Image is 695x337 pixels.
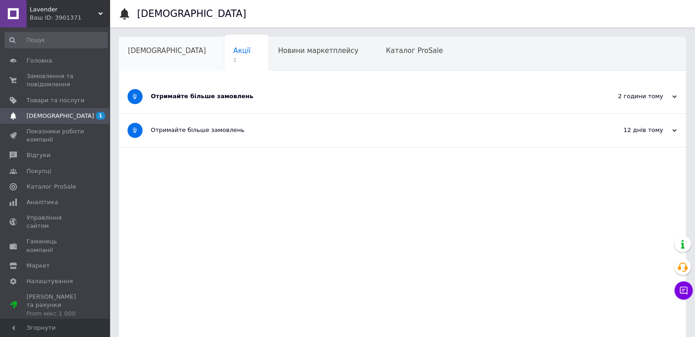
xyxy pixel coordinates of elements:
[30,5,98,14] span: Lavender
[278,47,358,55] span: Новини маркетплейсу
[27,198,58,206] span: Аналітика
[27,237,85,254] span: Гаманець компанії
[27,262,50,270] span: Маркет
[27,293,85,318] span: [PERSON_NAME] та рахунки
[96,112,105,120] span: 1
[386,47,443,55] span: Каталог ProSale
[5,32,108,48] input: Пошук
[27,214,85,230] span: Управління сайтом
[233,57,251,63] span: 1
[585,126,677,134] div: 12 днів тому
[27,151,50,159] span: Відгуки
[27,112,94,120] span: [DEMOGRAPHIC_DATA]
[27,72,85,89] span: Замовлення та повідомлення
[151,92,585,100] div: Отримайте більше замовлень
[27,57,52,65] span: Головна
[585,92,677,100] div: 2 години тому
[27,127,85,144] span: Показники роботи компанії
[30,14,110,22] div: Ваш ID: 3901371
[137,8,246,19] h1: [DEMOGRAPHIC_DATA]
[27,277,73,285] span: Налаштування
[233,47,251,55] span: Акції
[674,281,693,300] button: Чат з покупцем
[128,47,206,55] span: [DEMOGRAPHIC_DATA]
[27,183,76,191] span: Каталог ProSale
[27,310,85,318] div: Prom мікс 1 000
[151,126,585,134] div: Отримайте більше замовлень
[27,96,85,105] span: Товари та послуги
[27,167,51,175] span: Покупці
